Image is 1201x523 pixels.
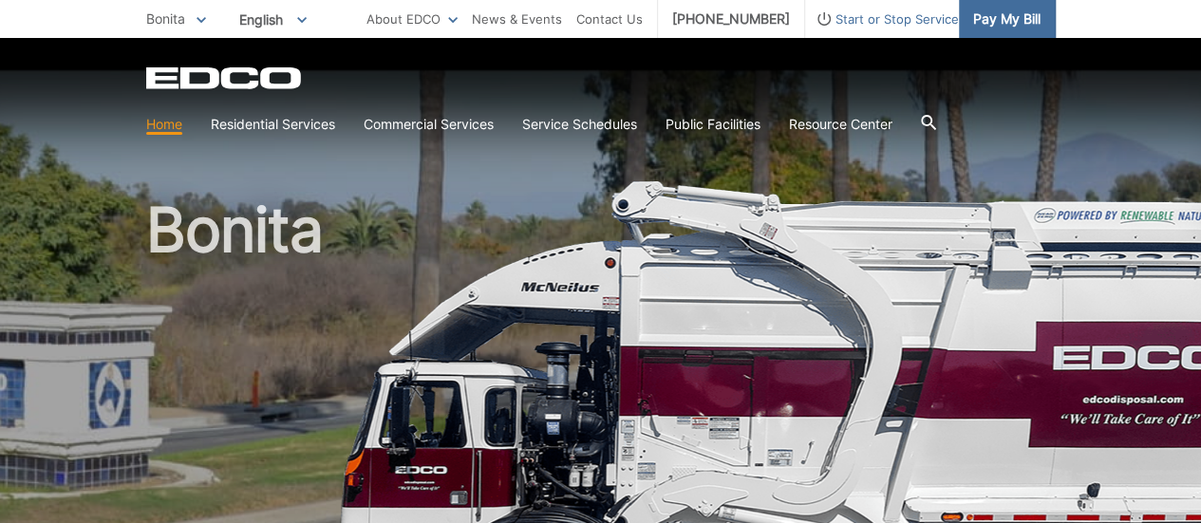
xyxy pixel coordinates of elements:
a: Service Schedules [522,114,637,135]
a: Residential Services [211,114,335,135]
a: Contact Us [576,9,643,29]
span: English [225,4,321,35]
a: Resource Center [789,114,892,135]
span: Bonita [146,10,185,27]
span: Pay My Bill [973,9,1041,29]
a: Public Facilities [666,114,760,135]
a: News & Events [472,9,562,29]
a: Commercial Services [364,114,494,135]
a: About EDCO [366,9,458,29]
a: EDCD logo. Return to the homepage. [146,66,304,89]
a: Home [146,114,182,135]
